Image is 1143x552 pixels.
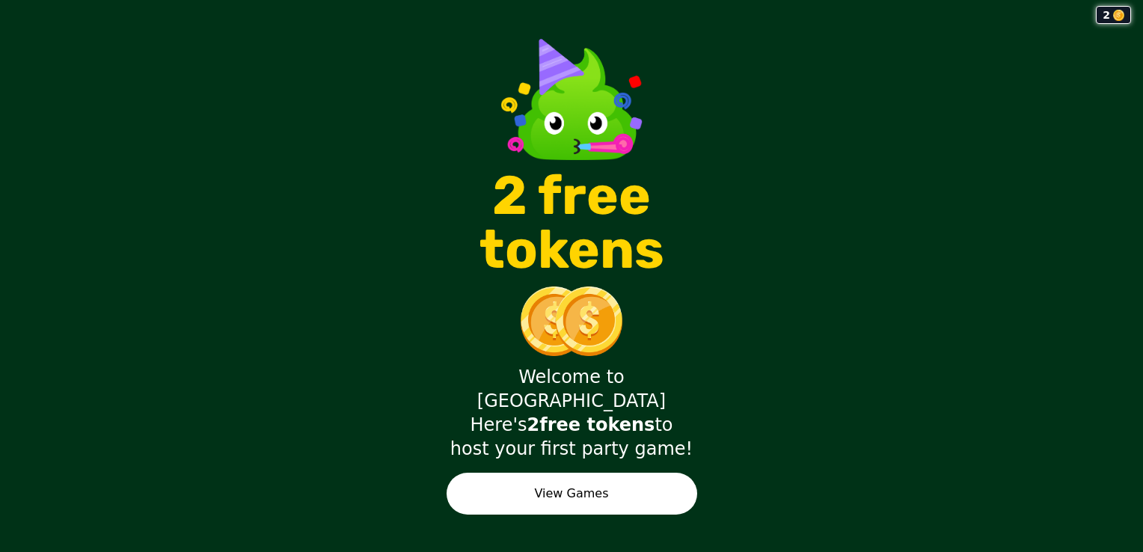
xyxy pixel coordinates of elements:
div: Welcome to [GEOGRAPHIC_DATA] Here's to host your first party game! [447,365,697,461]
img: Wasabi Mascot [500,27,643,160]
p: 2 free tokens [447,169,697,277]
button: View Games [447,473,697,515]
img: double tokens [519,286,624,356]
div: 2 [1096,6,1131,24]
img: coin [1113,10,1124,21]
strong: 2 free tokens [527,414,655,435]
